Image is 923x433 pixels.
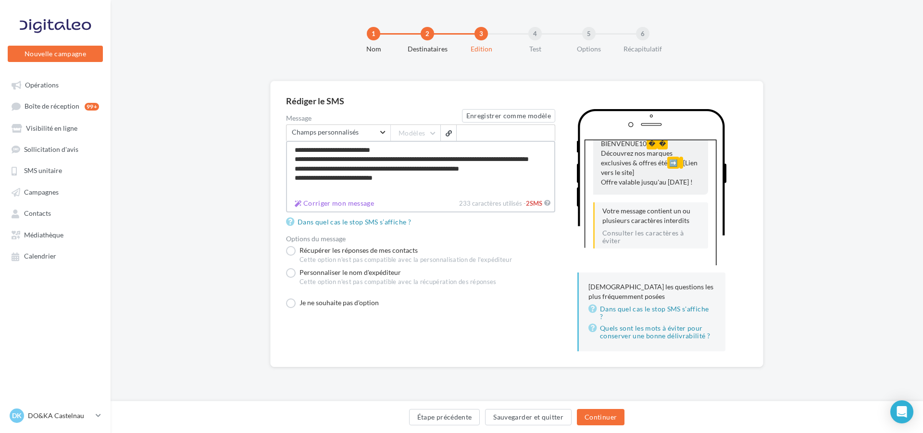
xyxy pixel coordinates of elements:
[291,198,378,209] button: 233 caractères utilisés -2SMS
[6,140,105,158] a: Sollicitation d'avis
[28,411,92,421] p: DO&KA Castelnau
[459,200,522,208] span: 233 caractères utilisés
[286,298,379,308] label: Je ne souhaite pas d'option
[24,231,63,239] span: Médiathèque
[647,137,657,149] span: �
[6,97,105,115] a: Boîte de réception99+
[286,124,390,141] span: Select box activate
[6,183,105,200] a: Campagnes
[588,282,716,301] p: [DEMOGRAPHIC_DATA] les questions les plus fréquemment posées
[612,44,674,54] div: Récapitulatif
[26,124,77,132] span: Visibilité en ligne
[409,409,480,425] button: Étape précédente
[286,115,462,122] label: Message
[25,102,79,111] span: Boîte de réception
[85,103,99,111] div: 99+
[6,76,105,93] a: Opérations
[485,409,572,425] button: Sauvegarder et quitter
[450,44,512,54] div: Edition
[588,322,716,342] a: Quels sont les mots à éviter pour conserver une bonne délivrabilité ?
[526,200,542,208] span: SMS
[890,400,913,423] div: Open Intercom Messenger
[524,200,542,208] span: -
[24,188,59,196] span: Campagnes
[636,27,649,40] div: 6
[6,161,105,179] a: SMS unitaire
[6,247,105,264] a: Calendrier
[602,206,700,225] p: Votre message contient un ou plusieurs caractères interdits
[474,27,488,40] div: 3
[25,81,59,89] span: Opérations
[6,204,105,222] a: Contacts
[588,303,716,322] a: Dans quel cas le stop SMS s'affiche ?
[504,44,566,54] div: Test
[679,157,683,169] span: ️
[286,216,415,228] a: Dans quel cas le stop SMS s’affiche ?
[462,109,555,123] button: Enregistrer comme modèle
[299,256,512,264] div: Cette option n'est pas compatible avec la personnalisation de l'expéditeur
[299,278,497,286] div: Cette option n'est pas compatible avec la récupération des réponses
[286,235,555,242] div: Options du message
[24,145,78,153] span: Sollicitation d'avis
[582,27,596,40] div: 5
[286,268,497,290] label: Personnaliser le nom d'expéditeur
[657,137,668,149] span: �
[24,210,51,218] span: Contacts
[286,97,748,105] div: Rédiger le SMS
[397,44,458,54] div: Destinataires
[602,229,700,245] a: Consulter les caractères à éviter
[526,200,530,208] span: 2
[528,27,542,40] div: 4
[367,27,380,40] div: 1
[667,157,679,169] span: ➡
[286,246,512,264] label: Récupérer les réponses de mes contacts
[577,409,624,425] button: Continuer
[421,27,434,40] div: 2
[6,226,105,243] a: Médiathèque
[292,129,378,136] span: Champs personnalisés
[24,252,56,260] span: Calendrier
[8,46,103,62] button: Nouvelle campagne
[558,44,620,54] div: Options
[343,44,404,54] div: Nom
[12,411,22,421] span: DK
[24,167,62,175] span: SMS unitaire
[6,119,105,136] a: Visibilité en ligne
[8,407,103,425] a: DK DO&KA Castelnau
